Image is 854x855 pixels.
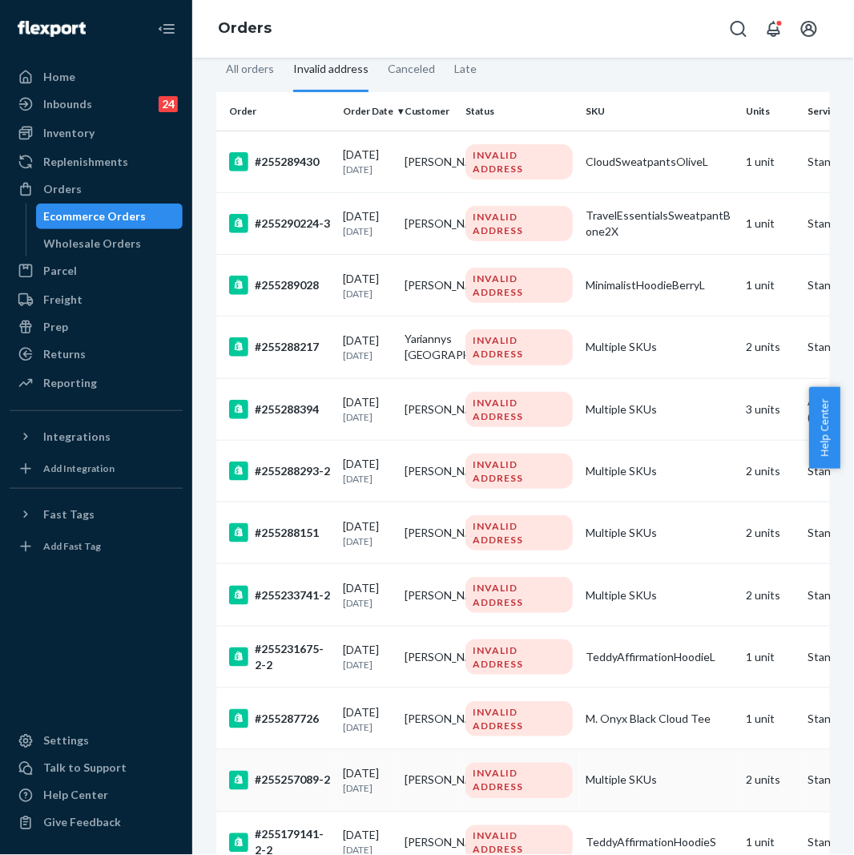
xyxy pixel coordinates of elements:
[398,440,460,502] td: [PERSON_NAME]
[43,319,68,335] div: Prep
[229,337,330,357] div: #255288217
[343,147,392,176] div: [DATE]
[739,440,801,502] td: 2 units
[739,92,801,131] th: Units
[388,48,435,90] div: Canceled
[10,810,183,836] button: Give Feedback
[43,733,89,749] div: Settings
[579,92,739,131] th: SKU
[229,400,330,419] div: #255288394
[36,231,183,256] a: Wholesale Orders
[216,92,336,131] th: Order
[44,236,142,252] div: Wholesale Orders
[343,472,392,486] p: [DATE]
[229,586,330,605] div: #255233741-2
[739,378,801,440] td: 3 units
[739,131,801,192] td: 1 unit
[10,534,183,559] a: Add Fast Tag
[579,440,739,502] td: Multiple SKUs
[43,69,75,85] div: Home
[739,502,801,564] td: 2 units
[10,456,183,482] a: Add Integration
[10,91,183,117] a: Inbounds24
[10,728,183,754] a: Settings
[43,462,115,475] div: Add Integration
[343,534,392,548] p: [DATE]
[465,701,573,736] div: INVALID ADDRESS
[465,515,573,551] div: INVALID ADDRESS
[43,263,77,279] div: Parcel
[43,539,101,553] div: Add Fast Tag
[226,48,274,90] div: All orders
[10,258,183,284] a: Parcel
[586,154,733,170] div: CloudSweatpantsOliveL
[739,317,801,378] td: 2 units
[43,154,128,170] div: Replenishments
[343,658,392,671] p: [DATE]
[586,711,733,727] div: M. Onyx Black Cloud Tee
[10,370,183,396] a: Reporting
[10,502,183,527] button: Fast Tags
[739,564,801,626] td: 2 units
[405,104,453,118] div: Customer
[293,48,369,92] div: Invalid address
[343,704,392,734] div: [DATE]
[43,96,92,112] div: Inbounds
[465,639,573,675] div: INVALID ADDRESS
[229,641,330,673] div: #255231675-2-2
[454,48,477,90] div: Late
[10,314,183,340] a: Prep
[10,176,183,202] a: Orders
[398,192,460,254] td: [PERSON_NAME]
[579,750,739,812] td: Multiple SKUs
[229,214,330,233] div: #255290224-3
[343,410,392,424] p: [DATE]
[465,329,573,365] div: INVALID ADDRESS
[10,149,183,175] a: Replenishments
[343,766,392,796] div: [DATE]
[398,688,460,750] td: [PERSON_NAME]
[398,255,460,317] td: [PERSON_NAME]
[229,709,330,728] div: #255287726
[465,144,573,179] div: INVALID ADDRESS
[10,756,183,781] a: Talk to Support
[465,763,573,798] div: INVALID ADDRESS
[809,387,840,469] button: Help Center
[398,131,460,192] td: [PERSON_NAME]
[586,649,733,665] div: TeddyAffirmationHoodieL
[579,564,739,626] td: Multiple SKUs
[739,750,801,812] td: 2 units
[398,317,460,378] td: Yariannys [GEOGRAPHIC_DATA]
[579,378,739,440] td: Multiple SKUs
[43,815,121,831] div: Give Feedback
[43,429,111,445] div: Integrations
[398,502,460,564] td: [PERSON_NAME]
[739,688,801,750] td: 1 unit
[739,192,801,254] td: 1 unit
[10,120,183,146] a: Inventory
[218,19,272,37] a: Orders
[398,750,460,812] td: [PERSON_NAME]
[343,394,392,424] div: [DATE]
[343,518,392,548] div: [DATE]
[398,626,460,688] td: [PERSON_NAME]
[465,392,573,427] div: INVALID ADDRESS
[229,276,330,295] div: #255289028
[343,333,392,362] div: [DATE]
[739,626,801,688] td: 1 unit
[43,125,95,141] div: Inventory
[44,208,147,224] div: Ecommerce Orders
[336,92,398,131] th: Order Date
[465,454,573,489] div: INVALID ADDRESS
[579,317,739,378] td: Multiple SKUs
[36,204,183,229] a: Ecommerce Orders
[10,424,183,450] button: Integrations
[43,346,86,362] div: Returns
[343,349,392,362] p: [DATE]
[398,378,460,440] td: [PERSON_NAME]
[43,292,83,308] div: Freight
[205,6,284,52] ol: breadcrumbs
[229,523,330,542] div: #255288151
[343,720,392,734] p: [DATE]
[151,13,183,45] button: Close Navigation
